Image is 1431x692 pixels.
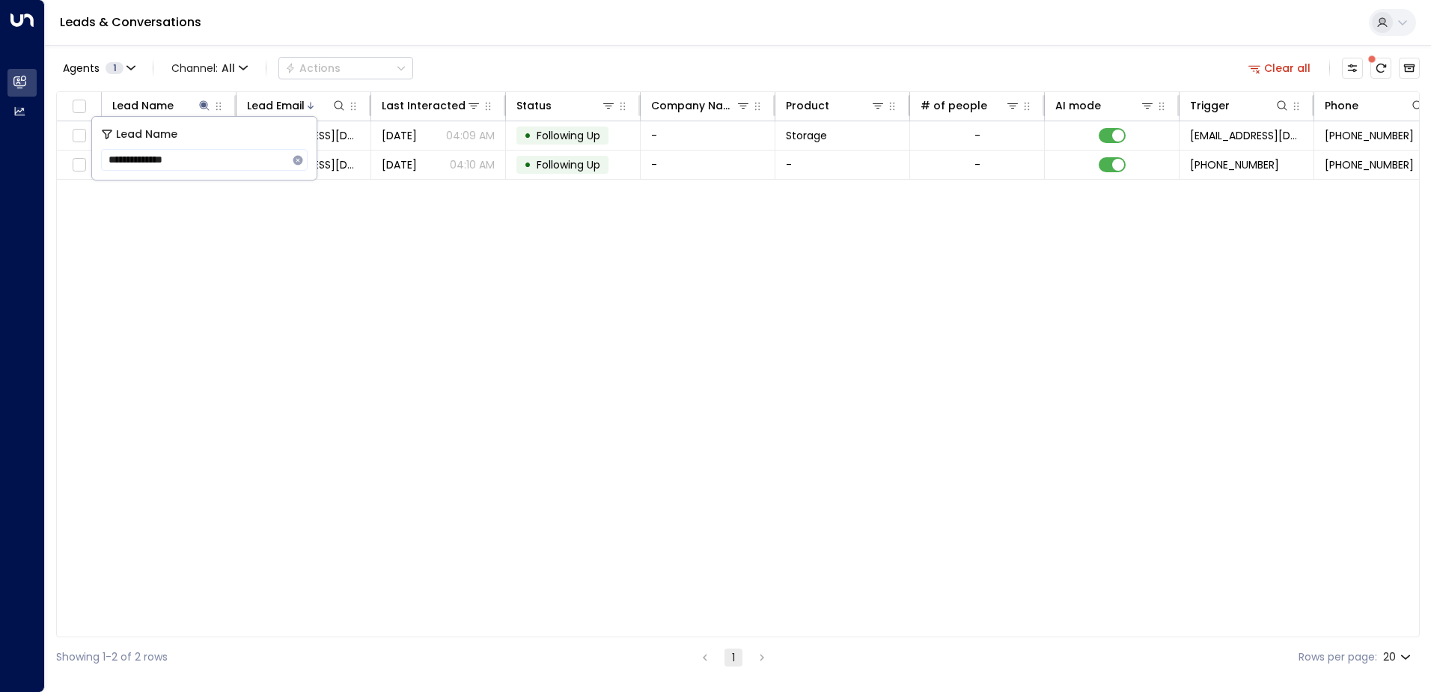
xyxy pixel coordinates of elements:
[116,126,177,143] span: Lead Name
[921,97,987,115] div: # of people
[524,123,531,148] div: •
[382,128,417,143] span: Sep 06, 2025
[641,121,775,150] td: -
[278,57,413,79] div: Button group with a nested menu
[1383,646,1414,668] div: 20
[974,157,980,172] div: -
[278,57,413,79] button: Actions
[1325,157,1414,172] span: +447487540714
[1325,97,1425,115] div: Phone
[382,157,417,172] span: Yesterday
[651,97,736,115] div: Company Name
[651,97,751,115] div: Company Name
[63,63,100,73] span: Agents
[60,13,201,31] a: Leads & Conversations
[516,97,616,115] div: Status
[106,62,123,74] span: 1
[70,97,88,116] span: Toggle select all
[1299,649,1377,665] label: Rows per page:
[1190,97,1230,115] div: Trigger
[524,152,531,177] div: •
[247,97,305,115] div: Lead Email
[641,151,775,179] td: -
[1055,97,1101,115] div: AI mode
[537,128,600,143] span: Following Up
[1242,58,1317,79] button: Clear all
[786,97,885,115] div: Product
[1325,128,1414,143] span: +447487540714
[1055,97,1155,115] div: AI mode
[446,128,495,143] p: 04:09 AM
[1190,128,1303,143] span: leads@space-station.co.uk
[382,97,481,115] div: Last Interacted
[775,151,910,179] td: -
[1342,58,1363,79] button: Customize
[450,157,495,172] p: 04:10 AM
[56,649,168,665] div: Showing 1-2 of 2 rows
[70,127,88,145] span: Toggle select row
[974,128,980,143] div: -
[382,97,466,115] div: Last Interacted
[112,97,174,115] div: Lead Name
[247,97,347,115] div: Lead Email
[516,97,552,115] div: Status
[786,128,827,143] span: Storage
[56,58,141,79] button: Agents1
[1325,97,1358,115] div: Phone
[222,62,235,74] span: All
[1190,157,1279,172] span: +447487540714
[165,58,254,79] span: Channel:
[724,649,742,667] button: page 1
[112,97,212,115] div: Lead Name
[537,157,600,172] span: Following Up
[285,61,341,75] div: Actions
[695,648,772,667] nav: pagination navigation
[1370,58,1391,79] span: There are new threads available. Refresh the grid to view the latest updates.
[786,97,829,115] div: Product
[921,97,1020,115] div: # of people
[1399,58,1420,79] button: Archived Leads
[165,58,254,79] button: Channel:All
[70,156,88,174] span: Toggle select row
[1190,97,1290,115] div: Trigger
